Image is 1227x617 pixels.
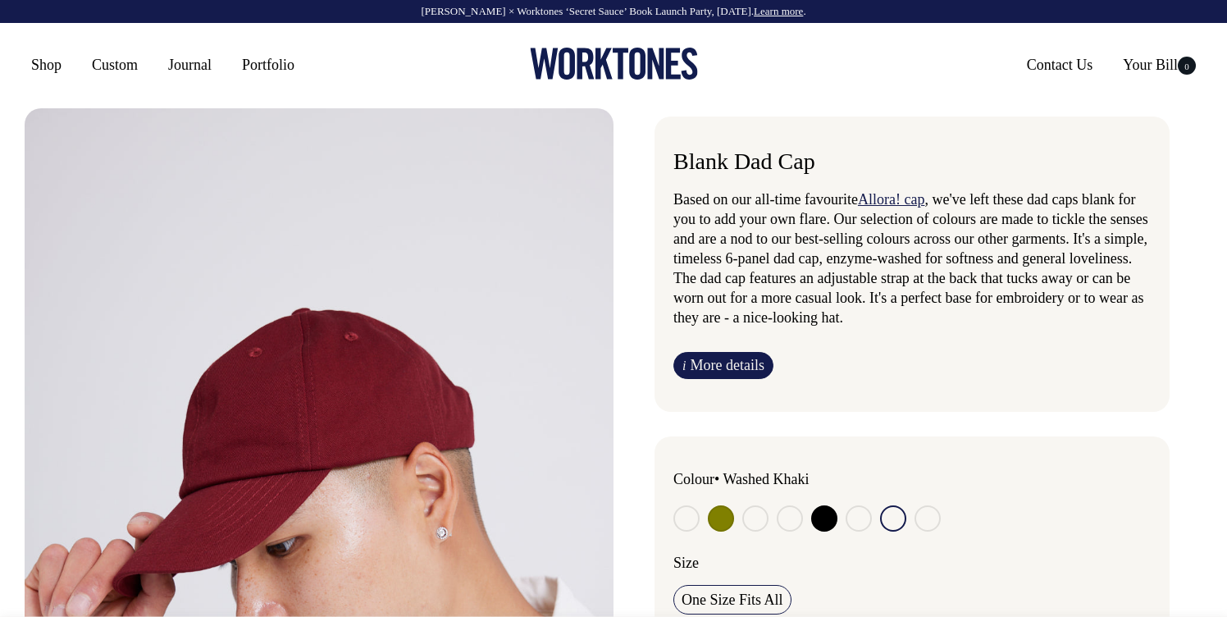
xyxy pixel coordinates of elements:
[754,5,803,17] a: Learn more
[1116,50,1202,80] a: Your Bill0
[1020,50,1100,80] a: Contact Us
[16,6,1211,17] div: [PERSON_NAME] × Worktones ‘Secret Sauce’ Book Launch Party, [DATE]. .
[682,359,686,372] span: i
[673,352,773,379] a: iMore details
[723,471,810,487] label: Washed Khaki
[162,50,218,80] a: Journal
[235,50,301,80] a: Portfolio
[673,469,864,489] div: Colour
[85,50,144,80] a: Custom
[673,191,858,208] span: Based on our all-time favourite
[682,590,783,610] span: One Size Fits All
[714,471,719,487] span: •
[673,149,1151,175] h6: Blank Dad Cap
[1178,57,1196,75] span: 0
[673,553,1151,573] div: Size
[673,585,791,615] input: One Size Fits All
[673,191,1148,326] span: , we've left these dad caps blank for you to add your own flare. Our selection of colours are mad...
[25,50,68,80] a: Shop
[858,191,924,208] a: Allora! cap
